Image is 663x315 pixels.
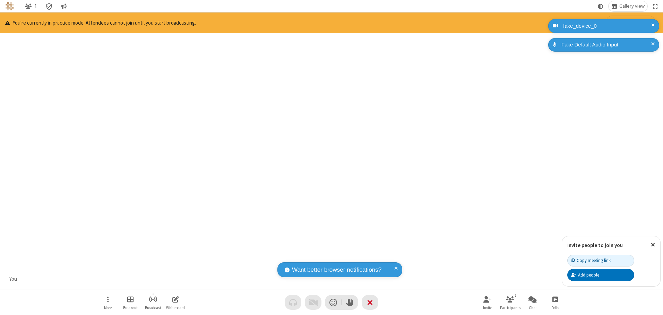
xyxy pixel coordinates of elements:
[567,255,634,266] button: Copy meeting link
[6,2,14,10] img: QA Selenium DO NOT DELETE OR CHANGE
[551,306,559,310] span: Polls
[145,306,161,310] span: Broadcast
[22,1,40,11] button: Open participant list
[97,292,118,312] button: Open menu
[559,41,654,49] div: Fake Default Audio Input
[165,292,186,312] button: Open shared whiteboard
[120,292,141,312] button: Manage Breakout Rooms
[606,16,655,30] button: Start broadcasting
[104,306,112,310] span: More
[567,242,623,248] label: Invite people to join you
[561,22,654,30] div: fake_device_0
[571,257,611,264] div: Copy meeting link
[567,269,634,281] button: Add people
[595,1,606,11] button: Using system theme
[342,295,358,310] button: Raise hand
[285,295,301,310] button: Audio problem - check your Internet connection or call by phone
[522,292,543,312] button: Open chat
[545,292,566,312] button: Open poll
[513,292,519,298] div: 1
[500,306,520,310] span: Participants
[166,306,185,310] span: Whiteboard
[34,3,37,10] span: 1
[500,292,520,312] button: Open participant list
[609,1,647,11] button: Change layout
[325,295,342,310] button: Send a reaction
[123,306,138,310] span: Breakout
[619,3,645,9] span: Gallery view
[7,275,20,283] div: You
[5,19,196,27] p: You're currently in practice mode. Attendees cannot join until you start broadcasting.
[483,306,492,310] span: Invite
[646,236,660,253] button: Close popover
[143,292,163,312] button: Start broadcast
[305,295,321,310] button: Video
[362,295,378,310] button: End or leave meeting
[43,1,56,11] div: Meeting details Encryption enabled
[650,1,661,11] button: Fullscreen
[477,292,498,312] button: Invite participants (Alt+I)
[58,1,69,11] button: Conversation
[529,306,537,310] span: Chat
[292,265,381,274] span: Want better browser notifications?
